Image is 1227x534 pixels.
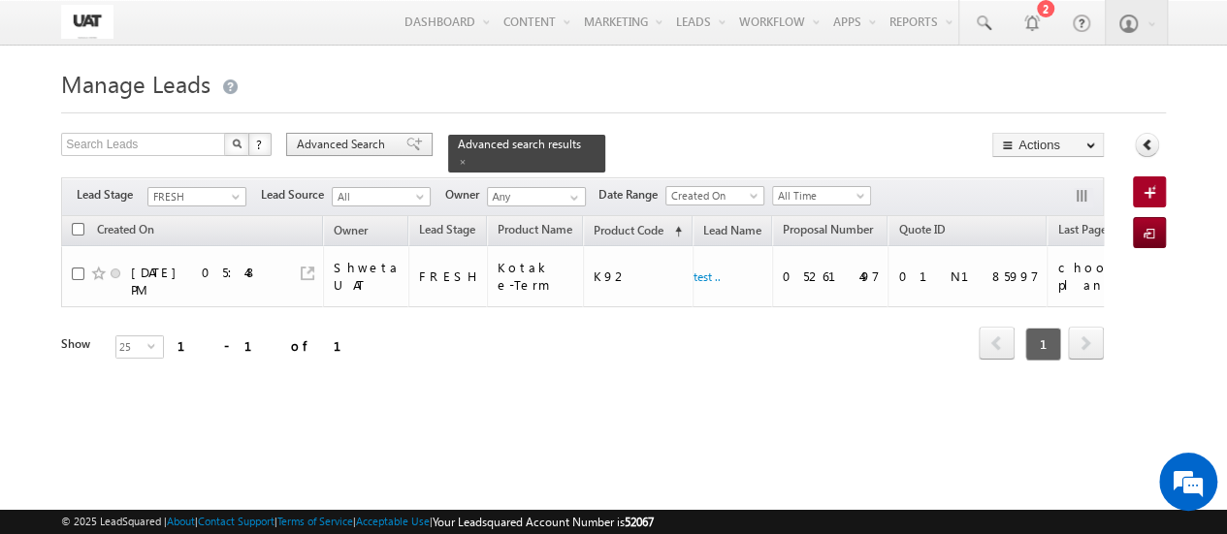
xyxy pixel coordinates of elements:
[419,222,475,236] span: Lead Stage
[694,269,721,284] a: test ..
[433,515,654,529] span: Your Leadsquared Account Number is
[61,5,113,39] img: Custom Logo
[61,335,100,353] div: Show
[594,223,663,237] span: Product Code
[783,222,873,236] span: Proposal Number
[356,515,430,527] a: Acceptable Use
[178,334,365,357] div: 1 - 1 of 1
[979,327,1015,360] span: prev
[560,188,584,207] a: Show All Items
[458,137,581,151] span: Advanced search results
[772,186,871,205] a: All Time
[419,267,478,285] div: FRESH
[332,187,431,206] a: All
[101,102,326,127] div: Chat with us now
[167,515,195,527] a: About
[264,408,352,434] em: Start Chat
[116,336,147,358] span: 25
[87,219,164,244] a: Created On
[33,102,81,127] img: d_60004797649_company_0_60004797649
[277,515,353,527] a: Terms of Service
[979,329,1015,360] a: prev
[248,133,272,156] button: ?
[888,219,954,244] a: Quote ID
[992,133,1104,157] button: Actions
[261,186,332,204] span: Lead Source
[1057,222,1136,236] span: Last Page Filled
[1025,328,1061,361] span: 1
[666,224,682,239] span: (sorted ascending)
[594,267,684,285] div: K92
[1057,259,1138,294] div: choose-plan
[898,267,1038,285] div: 01N185997
[694,220,771,245] a: Lead Name
[77,186,147,204] span: Lead Stage
[773,219,883,244] a: Proposal Number
[1048,219,1146,244] a: Last Page Filled
[256,136,265,152] span: ?
[333,188,425,205] span: All
[61,513,654,531] span: © 2025 LeadSquared | | | | |
[148,188,241,205] span: FRESH
[773,187,865,204] span: All Time
[445,186,487,204] span: Owner
[1068,327,1104,360] span: next
[61,68,210,99] span: Manage Leads
[318,10,365,56] div: Minimize live chat window
[72,223,84,236] input: Check all records
[198,515,274,527] a: Contact Support
[131,264,276,298] div: [DATE] 05:48 PM
[584,219,692,244] a: Product Code (sorted ascending)
[625,515,654,529] span: 52067
[498,222,572,236] span: Product Name
[334,223,368,237] span: Owner
[783,267,880,285] div: 05261497
[334,259,400,294] div: Shweta UAT
[487,187,586,206] input: Type to Search
[498,259,574,294] div: Kotak e-Term
[409,219,485,244] a: Lead Stage
[25,179,354,393] textarea: Type your message and hit 'Enter'
[297,136,391,153] span: Advanced Search
[898,222,945,236] span: Quote ID
[488,219,582,244] a: Product Name
[232,139,242,148] img: Search
[147,341,163,350] span: select
[147,187,246,206] a: FRESH
[666,187,759,204] span: Created On
[1068,329,1104,360] a: next
[97,222,154,236] span: Created On
[665,186,764,205] a: Created On
[598,186,665,204] span: Date Range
